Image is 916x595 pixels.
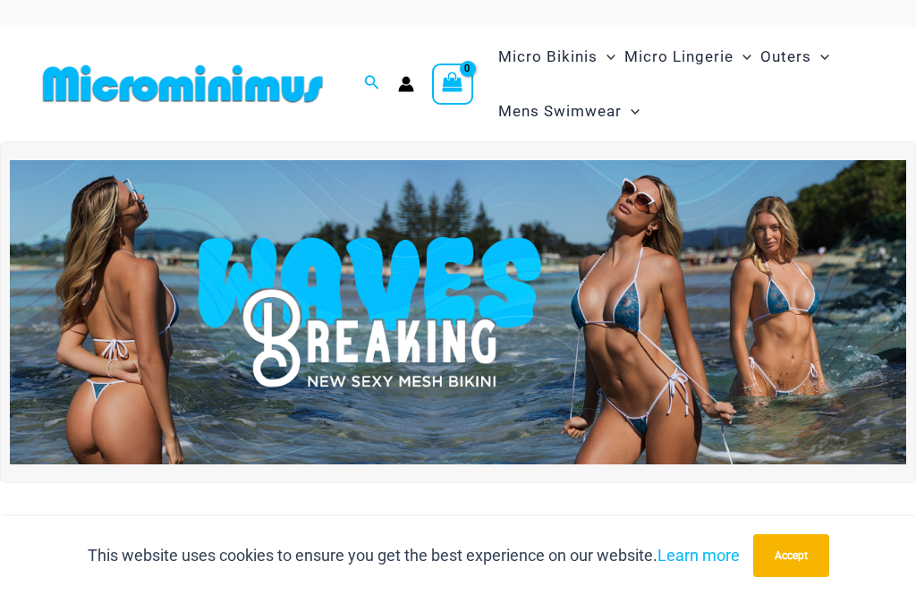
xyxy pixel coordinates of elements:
nav: Site Navigation [491,27,880,141]
a: OutersMenu ToggleMenu Toggle [756,30,834,84]
span: Menu Toggle [598,34,615,80]
button: Accept [753,534,829,577]
span: Outers [760,34,811,80]
a: Mens SwimwearMenu ToggleMenu Toggle [494,84,644,139]
a: Learn more [657,546,740,565]
span: Micro Bikinis [498,34,598,80]
p: This website uses cookies to ensure you get the best experience on our website. [88,542,740,569]
a: Account icon link [398,76,414,92]
a: Micro BikinisMenu ToggleMenu Toggle [494,30,620,84]
img: MM SHOP LOGO FLAT [36,64,330,104]
img: Waves Breaking Ocean Bikini Pack [10,160,906,465]
a: View Shopping Cart, empty [432,64,473,105]
span: Menu Toggle [811,34,829,80]
span: Mens Swimwear [498,89,622,134]
span: Micro Lingerie [624,34,734,80]
span: Menu Toggle [622,89,640,134]
span: Menu Toggle [734,34,751,80]
a: Search icon link [364,72,380,95]
a: Micro LingerieMenu ToggleMenu Toggle [620,30,756,84]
